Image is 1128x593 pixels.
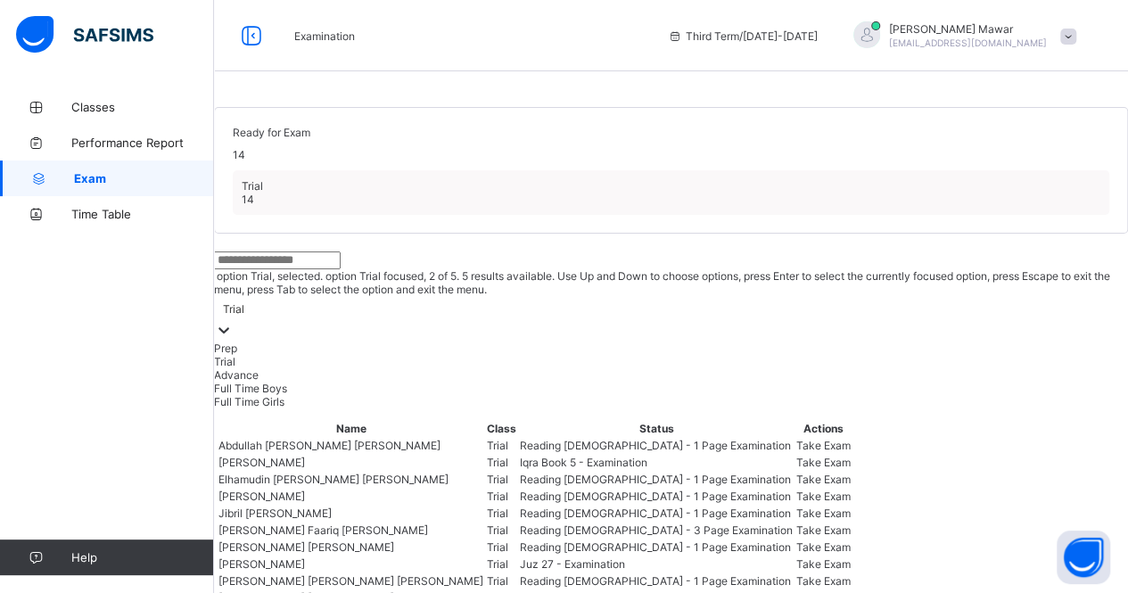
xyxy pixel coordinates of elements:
[519,455,794,470] td: Iqra Book 5 - Examination
[214,355,1128,368] div: Trial
[486,506,517,521] td: Trial
[218,556,484,572] td: [PERSON_NAME]
[796,540,851,554] span: Take Exam
[16,16,153,54] img: safsims
[1057,531,1110,584] button: Open asap
[214,269,323,283] span: option Trial, selected.
[519,556,794,572] td: Juz 27 - Examination
[294,29,355,43] span: Examination
[218,489,484,504] td: [PERSON_NAME]
[218,438,484,453] td: Abdullah [PERSON_NAME] [PERSON_NAME]
[796,456,851,469] span: Take Exam
[218,421,484,436] th: Name
[218,523,484,538] td: [PERSON_NAME] Faariq [PERSON_NAME]
[486,455,517,470] td: Trial
[71,207,214,221] span: Time Table
[242,193,254,206] span: 14
[214,395,1128,408] div: Full Time Girls
[218,506,484,521] td: Jibril [PERSON_NAME]
[519,539,794,555] td: Reading [DEMOGRAPHIC_DATA] - 1 Page Examination
[519,421,794,436] th: Status
[668,29,818,43] span: session/term information
[486,472,517,487] td: Trial
[233,126,1109,139] span: Ready for Exam
[519,506,794,521] td: Reading [DEMOGRAPHIC_DATA] - 1 Page Examination
[519,472,794,487] td: Reading [DEMOGRAPHIC_DATA] - 1 Page Examination
[519,489,794,504] td: Reading [DEMOGRAPHIC_DATA] - 1 Page Examination
[242,179,1100,193] span: Trial
[71,100,214,114] span: Classes
[486,489,517,504] td: Trial
[889,37,1047,48] span: [EMAIL_ADDRESS][DOMAIN_NAME]
[71,136,214,150] span: Performance Report
[486,556,517,572] td: Trial
[74,171,214,185] span: Exam
[519,573,794,589] td: Reading [DEMOGRAPHIC_DATA] - 1 Page Examination
[214,269,1110,296] span: option Trial focused, 2 of 5. 5 results available. Use Up and Down to choose options, press Enter...
[795,421,852,436] th: Actions
[218,573,484,589] td: [PERSON_NAME] [PERSON_NAME] [PERSON_NAME]
[486,573,517,589] td: Trial
[796,523,851,537] span: Take Exam
[71,550,213,564] span: Help
[486,539,517,555] td: Trial
[836,21,1085,51] div: Hafiz AbdullahMawar
[796,490,851,503] span: Take Exam
[218,472,484,487] td: Elhamudin [PERSON_NAME] [PERSON_NAME]
[796,473,851,486] span: Take Exam
[218,539,484,555] td: [PERSON_NAME] [PERSON_NAME]
[889,22,1047,36] span: [PERSON_NAME] Mawar
[214,342,1128,355] div: Prep
[233,148,245,161] span: 14
[519,438,794,453] td: Reading [DEMOGRAPHIC_DATA] - 1 Page Examination
[214,368,1128,382] div: Advance
[796,439,851,452] span: Take Exam
[519,523,794,538] td: Reading [DEMOGRAPHIC_DATA] - 3 Page Examination
[796,557,851,571] span: Take Exam
[486,438,517,453] td: Trial
[223,302,244,316] div: Trial
[486,523,517,538] td: Trial
[796,507,851,520] span: Take Exam
[218,455,484,470] td: [PERSON_NAME]
[796,574,851,588] span: Take Exam
[486,421,517,436] th: Class
[214,382,1128,395] div: Full Time Boys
